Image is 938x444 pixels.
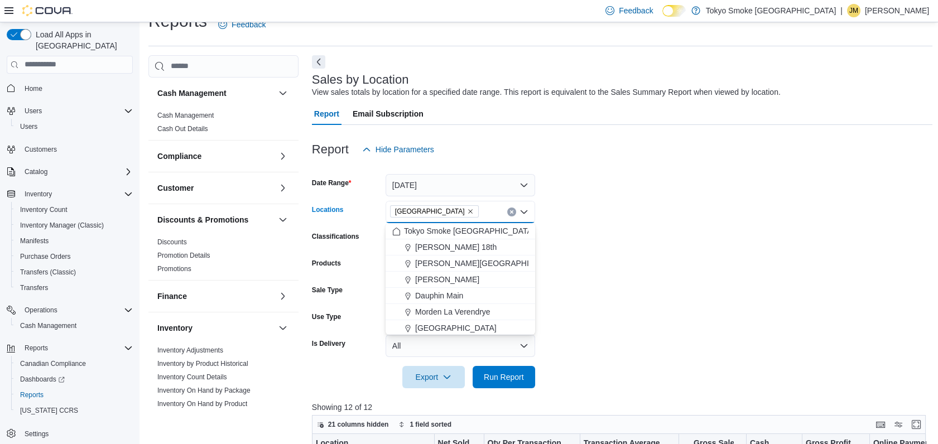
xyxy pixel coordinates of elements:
span: [GEOGRAPHIC_DATA] [395,206,465,217]
button: Cash Management [157,88,274,99]
span: Tokyo Smoke [GEOGRAPHIC_DATA] [404,225,535,237]
span: Inventory [25,190,52,199]
span: Dashboards [20,375,65,384]
span: Promotions [157,264,191,273]
button: Clear input [507,207,516,216]
button: Settings [2,425,137,441]
button: Hide Parameters [358,138,439,161]
button: Tokyo Smoke [GEOGRAPHIC_DATA] [386,223,535,239]
span: Transfers [16,281,133,295]
button: Export [402,366,465,388]
span: 1 field sorted [410,420,451,429]
span: Catalog [20,165,133,178]
span: [PERSON_NAME][GEOGRAPHIC_DATA] [415,258,561,269]
span: Catalog [25,167,47,176]
span: Customers [25,145,57,154]
button: Discounts & Promotions [157,214,274,225]
span: Reports [20,390,44,399]
button: All [386,335,535,357]
a: Home [20,82,47,95]
a: Cash Out Details [157,125,208,133]
span: [PERSON_NAME] [415,274,479,285]
a: Purchase Orders [16,250,75,263]
a: Inventory Adjustments [157,346,223,354]
button: Discounts & Promotions [276,213,290,226]
button: Users [2,103,137,119]
div: Jordan McDonald [847,4,860,17]
button: [PERSON_NAME] [386,272,535,288]
a: Inventory Count Details [157,373,227,381]
a: Users [16,120,42,133]
button: Dauphin Main [386,288,535,304]
span: [PERSON_NAME] 18th [415,242,497,253]
button: Inventory [20,187,56,201]
button: Transfers [11,280,137,296]
button: Operations [2,302,137,318]
a: Inventory by Product Historical [157,360,248,368]
div: Cash Management [148,109,299,140]
h3: Inventory [157,322,193,334]
span: Email Subscription [353,103,424,125]
span: Hide Parameters [376,144,434,155]
span: Feedback [619,5,653,16]
button: Inventory [2,186,137,202]
button: [PERSON_NAME][GEOGRAPHIC_DATA] [386,255,535,272]
a: Feedback [214,13,270,36]
span: JM [849,4,858,17]
span: Inventory Adjustments [157,346,223,355]
button: Customer [276,181,290,195]
span: Operations [20,303,133,317]
button: Purchase Orders [11,249,137,264]
span: [GEOGRAPHIC_DATA] [415,322,497,334]
span: Discounts [157,238,187,247]
button: Enter fullscreen [910,418,923,431]
span: Inventory [20,187,133,201]
a: Inventory Manager (Classic) [16,219,108,232]
a: Dashboards [16,373,69,386]
h3: Customer [157,182,194,194]
span: Inventory Manager (Classic) [20,221,104,230]
span: Users [20,104,133,118]
label: Products [312,259,341,268]
button: Transfers (Classic) [11,264,137,280]
div: View sales totals by location for a specified date range. This report is equivalent to the Sales ... [312,86,781,98]
span: Purchase Orders [20,252,71,261]
button: Customers [2,141,137,157]
h3: Report [312,143,349,156]
span: Load All Apps in [GEOGRAPHIC_DATA] [31,29,133,51]
span: Reports [25,344,48,353]
button: 21 columns hidden [312,418,393,431]
a: Reports [16,388,48,402]
span: Customers [20,142,133,156]
span: Cash Management [157,111,214,120]
div: Discounts & Promotions [148,235,299,280]
a: Promotions [157,265,191,273]
span: Canadian Compliance [16,357,133,370]
p: [PERSON_NAME] [865,4,929,17]
button: Compliance [157,151,274,162]
button: Operations [20,303,62,317]
button: Home [2,80,137,96]
span: Manifests [20,237,49,245]
label: Date Range [312,178,352,187]
span: Dauphin Main [415,290,463,301]
button: Next [312,55,325,69]
button: Cash Management [276,86,290,100]
span: Inventory On Hand by Package [157,386,251,395]
span: Run Report [484,371,524,383]
button: Inventory [157,322,274,334]
button: Compliance [276,149,290,163]
button: Reports [11,387,137,403]
a: Discounts [157,238,187,246]
button: Cash Management [11,318,137,334]
a: [US_STATE] CCRS [16,404,83,417]
button: Inventory Count [11,202,137,218]
a: Dashboards [11,371,137,387]
button: Display options [892,418,905,431]
a: Transfers [16,281,52,295]
span: Transfers [20,283,48,292]
span: Inventory by Product Historical [157,359,248,368]
a: Manifests [16,234,53,248]
span: Cash Management [20,321,76,330]
span: Cash Out Details [157,124,208,133]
